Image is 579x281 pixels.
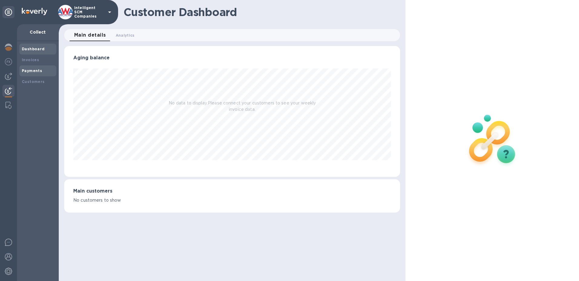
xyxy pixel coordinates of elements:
[73,197,391,203] p: No customers to show
[124,6,396,18] h1: Customer Dashboard
[22,58,39,62] b: Invoices
[22,47,45,51] b: Dashboard
[74,6,104,18] p: Intelligent SCM Companies
[22,8,47,15] img: Logo
[73,55,391,61] h3: Aging balance
[22,79,45,84] b: Customers
[22,68,42,73] b: Payments
[5,58,12,65] img: Foreign exchange
[74,31,106,39] span: Main details
[2,6,15,18] div: Unpin categories
[73,188,391,194] h3: Main customers
[116,32,135,38] span: Analytics
[22,29,54,35] p: Collect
